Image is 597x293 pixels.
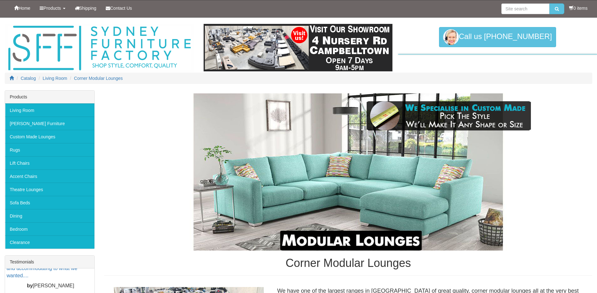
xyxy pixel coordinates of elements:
a: Shipping [70,0,101,16]
div: Products [5,91,94,103]
a: Catalog [21,76,36,81]
a: Bedroom [5,222,94,235]
a: Dining [5,209,94,222]
h1: Corner Modular Lounges [104,257,592,269]
a: Living Room [43,76,67,81]
a: Living Room [5,103,94,117]
a: Products [35,0,70,16]
a: Theatre Lounges [5,183,94,196]
span: Shipping [79,6,97,11]
img: Sydney Furniture Factory [5,24,194,73]
a: Sofa Beds [5,196,94,209]
span: Home [19,6,30,11]
a: Corner Modular Lounges [74,76,123,81]
a: Contact Us [101,0,137,16]
b: by [27,283,33,288]
a: Rugs [5,143,94,156]
img: Corner Modular Lounges [160,93,537,251]
span: Contact Us [110,6,132,11]
a: Great service - very helpful, friendly and accommodating to what we wanted.... [7,258,86,278]
a: Lift Chairs [5,156,94,169]
p: [PERSON_NAME] [7,282,94,290]
div: Testimonials [5,256,94,268]
li: 0 items [569,5,588,11]
a: Home [9,0,35,16]
a: Clearance [5,235,94,249]
span: Products [43,6,61,11]
input: Site search [501,3,549,14]
a: [PERSON_NAME] Furniture [5,117,94,130]
a: Accent Chairs [5,169,94,183]
a: Custom Made Lounges [5,130,94,143]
